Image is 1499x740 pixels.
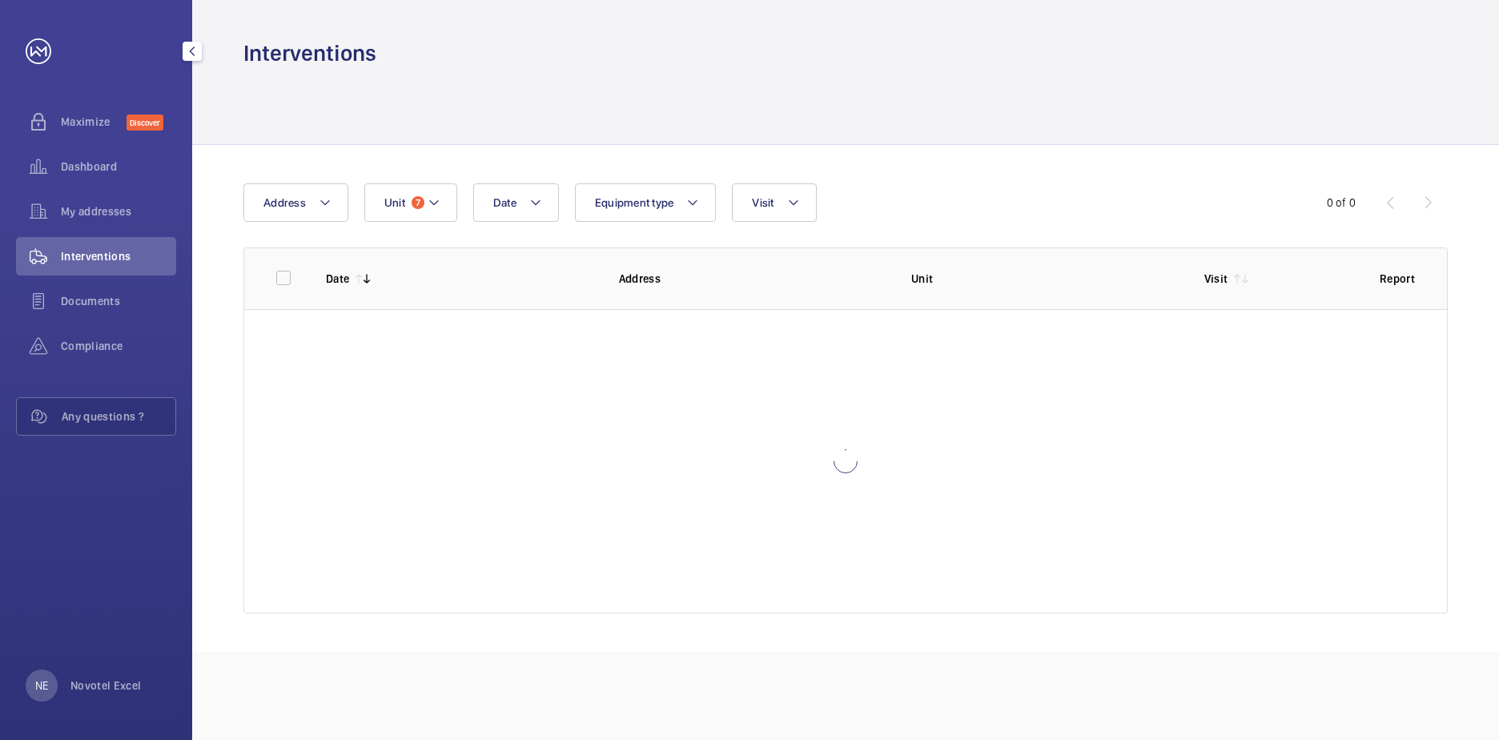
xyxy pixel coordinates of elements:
h1: Interventions [243,38,376,68]
span: Unit [384,196,405,209]
span: Discover [127,115,163,131]
span: Interventions [61,248,176,264]
span: Visit [752,196,774,209]
span: Address [263,196,306,209]
span: Documents [61,293,176,309]
span: Any questions ? [62,408,175,424]
p: Novotel Excel [70,678,142,694]
p: Date [326,271,349,287]
p: Report [1380,271,1415,287]
span: Dashboard [61,159,176,175]
span: 7 [412,196,424,209]
span: Compliance [61,338,176,354]
p: Visit [1204,271,1228,287]
div: 0 of 0 [1327,195,1356,211]
button: Visit [732,183,816,222]
p: Address [619,271,886,287]
span: Date [493,196,516,209]
span: Equipment type [595,196,674,209]
span: My addresses [61,203,176,219]
button: Equipment type [575,183,717,222]
p: NE [35,678,48,694]
span: Maximize [61,114,127,130]
button: Address [243,183,348,222]
button: Unit7 [364,183,457,222]
button: Date [473,183,559,222]
p: Unit [911,271,1179,287]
